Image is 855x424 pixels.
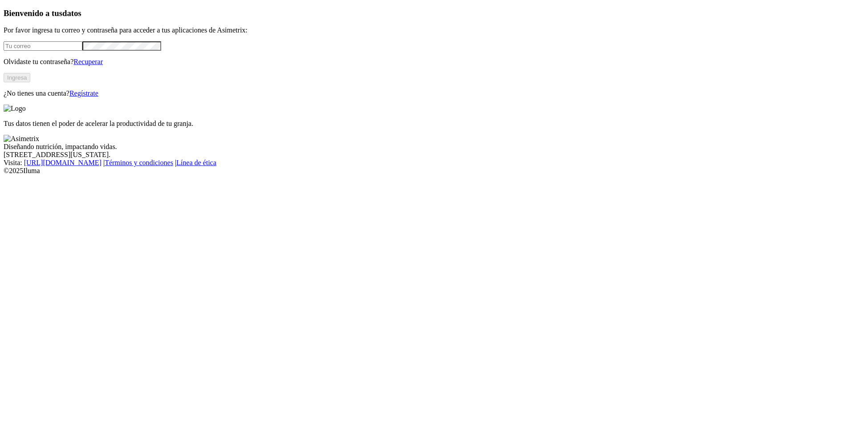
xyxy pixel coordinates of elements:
[4,73,30,82] button: Ingresa
[4,151,851,159] div: [STREET_ADDRESS][US_STATE].
[4,159,851,167] div: Visita : | |
[176,159,216,166] a: Línea de ética
[4,89,851,97] p: ¿No tienes una cuenta?
[4,143,851,151] div: Diseñando nutrición, impactando vidas.
[4,41,82,51] input: Tu correo
[69,89,98,97] a: Regístrate
[62,8,81,18] span: datos
[4,167,851,175] div: © 2025 Iluma
[105,159,173,166] a: Términos y condiciones
[4,58,851,66] p: Olvidaste tu contraseña?
[4,8,851,18] h3: Bienvenido a tus
[4,135,39,143] img: Asimetrix
[4,120,851,128] p: Tus datos tienen el poder de acelerar la productividad de tu granja.
[4,105,26,113] img: Logo
[4,26,851,34] p: Por favor ingresa tu correo y contraseña para acceder a tus aplicaciones de Asimetrix:
[73,58,103,65] a: Recuperar
[24,159,102,166] a: [URL][DOMAIN_NAME]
